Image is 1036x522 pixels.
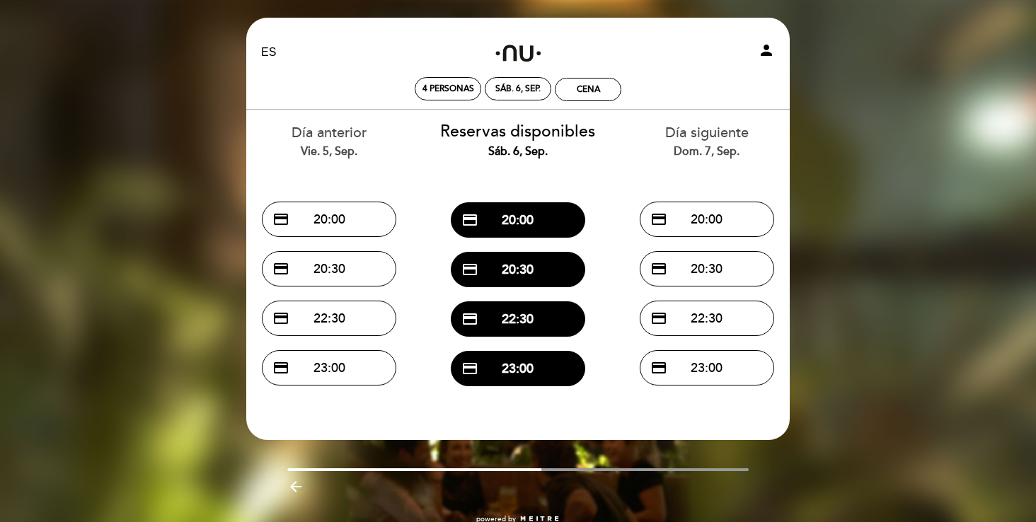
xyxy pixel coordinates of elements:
span: credit_card [272,260,289,277]
button: credit_card 20:30 [451,252,585,287]
button: credit_card 22:30 [451,301,585,337]
button: credit_card 23:00 [451,351,585,386]
button: credit_card 23:00 [640,350,774,385]
button: credit_card 20:30 [262,251,396,286]
div: dom. 7, sep. [623,144,790,160]
span: credit_card [461,360,478,377]
i: person [758,42,775,59]
span: credit_card [272,211,289,228]
button: credit_card 23:00 [262,350,396,385]
button: credit_card 20:30 [640,251,774,286]
span: credit_card [272,359,289,376]
div: sáb. 6, sep. [434,144,602,160]
button: credit_card 20:00 [262,202,396,237]
div: vie. 5, sep. [246,144,413,160]
span: credit_card [461,261,478,278]
button: credit_card 22:30 [262,301,396,336]
button: credit_card 20:00 [640,202,774,237]
div: Día siguiente [623,123,790,159]
button: credit_card 20:00 [451,202,585,238]
button: person [758,42,775,64]
span: 4 personas [422,83,474,94]
div: sáb. 6, sep. [495,83,541,94]
span: credit_card [461,211,478,228]
button: credit_card 22:30 [640,301,774,336]
span: credit_card [650,260,667,277]
span: credit_card [461,311,478,327]
a: Nu [430,33,606,72]
span: credit_card [650,211,667,228]
span: credit_card [272,310,289,327]
div: Cena [577,84,600,95]
span: credit_card [650,359,667,376]
i: arrow_backward [287,478,304,495]
div: Día anterior [246,123,413,159]
span: credit_card [650,310,667,327]
div: Reservas disponibles [434,120,602,160]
